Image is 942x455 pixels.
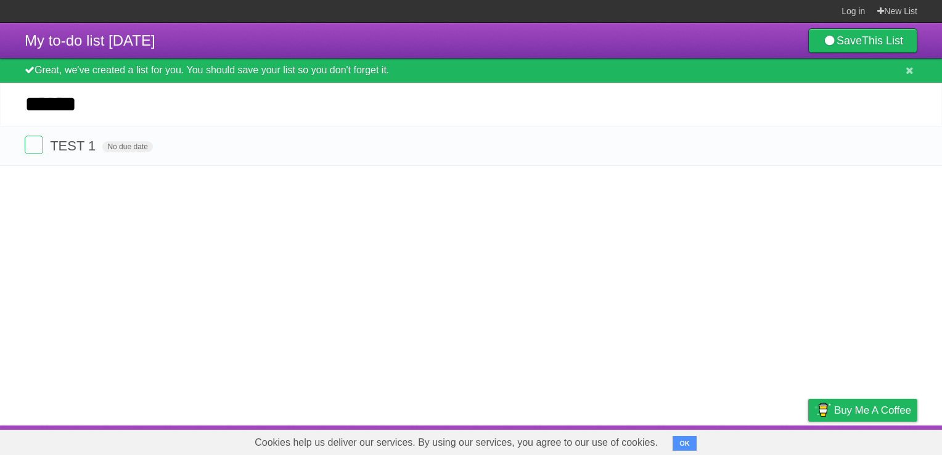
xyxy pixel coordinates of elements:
a: About [644,428,670,452]
a: SaveThis List [808,28,917,53]
img: Buy me a coffee [814,400,831,420]
span: My to-do list [DATE] [25,32,155,49]
a: Buy me a coffee [808,399,917,422]
button: OK [673,436,697,451]
span: Cookies help us deliver our services. By using our services, you agree to our use of cookies. [242,430,670,455]
a: Terms [750,428,777,452]
a: Developers [685,428,735,452]
span: Buy me a coffee [834,400,911,421]
a: Suggest a feature [840,428,917,452]
span: No due date [102,141,152,152]
span: TEST 1 [50,138,99,154]
b: This List [862,35,903,47]
label: Done [25,136,43,154]
a: Privacy [792,428,824,452]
